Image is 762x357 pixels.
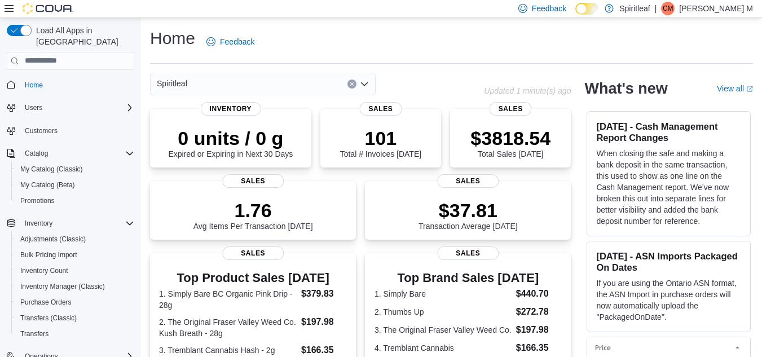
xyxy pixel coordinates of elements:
button: Catalog [20,147,52,160]
p: Updated 1 minute(s) ago [484,86,571,95]
button: Inventory Count [11,263,139,279]
dd: $166.35 [516,341,562,355]
h3: [DATE] - ASN Imports Packaged On Dates [596,250,741,273]
dt: 3. Tremblant Cannabis Hash - 2g [159,345,297,356]
button: Inventory [20,217,57,230]
a: Bulk Pricing Import [16,248,82,262]
span: Adjustments (Classic) [20,235,86,244]
dt: 1. Simply Bare BC Organic Pink Drip - 28g [159,288,297,311]
span: My Catalog (Classic) [20,165,83,174]
button: Users [2,100,139,116]
button: Purchase Orders [11,294,139,310]
span: Inventory [201,102,261,116]
a: Transfers (Classic) [16,311,81,325]
button: Bulk Pricing Import [11,247,139,263]
p: Spiritleaf [619,2,650,15]
div: Chantel M [661,2,675,15]
button: Transfers [11,326,139,342]
p: | [655,2,657,15]
span: Inventory Count [16,264,134,277]
dt: 2. The Original Fraser Valley Weed Co. Kush Breath - 28g [159,316,297,339]
div: Expired or Expiring in Next 30 Days [168,127,293,158]
svg: External link [746,86,753,92]
span: Sales [222,174,284,188]
a: My Catalog (Beta) [16,178,80,192]
span: Transfers [16,327,134,341]
p: 101 [340,127,421,149]
a: Feedback [202,30,259,53]
dd: $166.35 [301,343,347,357]
span: Inventory Count [20,266,68,275]
button: Transfers (Classic) [11,310,139,326]
span: My Catalog (Beta) [16,178,134,192]
span: Inventory [25,219,52,228]
span: Catalog [25,149,48,158]
span: Sales [437,246,499,260]
dd: $197.98 [301,315,347,329]
p: 0 units / 0 g [168,127,293,149]
a: Adjustments (Classic) [16,232,90,246]
button: Clear input [347,80,356,89]
span: Purchase Orders [16,296,134,309]
button: Inventory [2,215,139,231]
button: Promotions [11,193,139,209]
p: When closing the safe and making a bank deposit in the same transaction, this used to show as one... [596,148,741,227]
div: Avg Items Per Transaction [DATE] [193,199,313,231]
span: Inventory Manager (Classic) [16,280,134,293]
p: $3818.54 [470,127,550,149]
dt: 4. Tremblant Cannabis [375,342,512,354]
dt: 2. Thumbs Up [375,306,512,318]
span: Catalog [20,147,134,160]
span: Adjustments (Classic) [16,232,134,246]
div: Total Sales [DATE] [470,127,550,158]
span: Sales [437,174,499,188]
span: Feedback [220,36,254,47]
span: CM [663,2,673,15]
span: Load All Apps in [GEOGRAPHIC_DATA] [32,25,134,47]
dt: 1. Simply Bare [375,288,512,299]
span: Feedback [532,3,566,14]
input: Dark Mode [575,3,599,15]
button: Inventory Manager (Classic) [11,279,139,294]
h2: What's new [584,80,667,98]
span: Customers [25,126,58,135]
a: Purchase Orders [16,296,76,309]
a: Home [20,78,47,92]
span: Sales [490,102,532,116]
button: Users [20,101,47,114]
span: Users [20,101,134,114]
button: My Catalog (Classic) [11,161,139,177]
span: Transfers (Classic) [20,314,77,323]
span: Inventory Manager (Classic) [20,282,105,291]
a: Inventory Manager (Classic) [16,280,109,293]
a: Inventory Count [16,264,73,277]
img: Cova [23,3,73,14]
h3: [DATE] - Cash Management Report Changes [596,121,741,143]
p: 1.76 [193,199,313,222]
span: Customers [20,124,134,138]
button: Customers [2,122,139,139]
a: Customers [20,124,62,138]
span: Transfers (Classic) [16,311,134,325]
p: [PERSON_NAME] M [679,2,753,15]
span: My Catalog (Classic) [16,162,134,176]
p: $37.81 [419,199,518,222]
span: Sales [222,246,284,260]
span: Promotions [20,196,55,205]
dd: $440.70 [516,287,562,301]
span: Sales [359,102,402,116]
button: My Catalog (Beta) [11,177,139,193]
dd: $197.98 [516,323,562,337]
a: My Catalog (Classic) [16,162,87,176]
span: Spiritleaf [157,77,187,90]
button: Open list of options [360,80,369,89]
div: Transaction Average [DATE] [419,199,518,231]
button: Catalog [2,146,139,161]
span: Bulk Pricing Import [20,250,77,259]
dd: $379.83 [301,287,347,301]
span: Purchase Orders [20,298,72,307]
div: Total # Invoices [DATE] [340,127,421,158]
span: Home [20,78,134,92]
h3: Top Brand Sales [DATE] [375,271,562,285]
